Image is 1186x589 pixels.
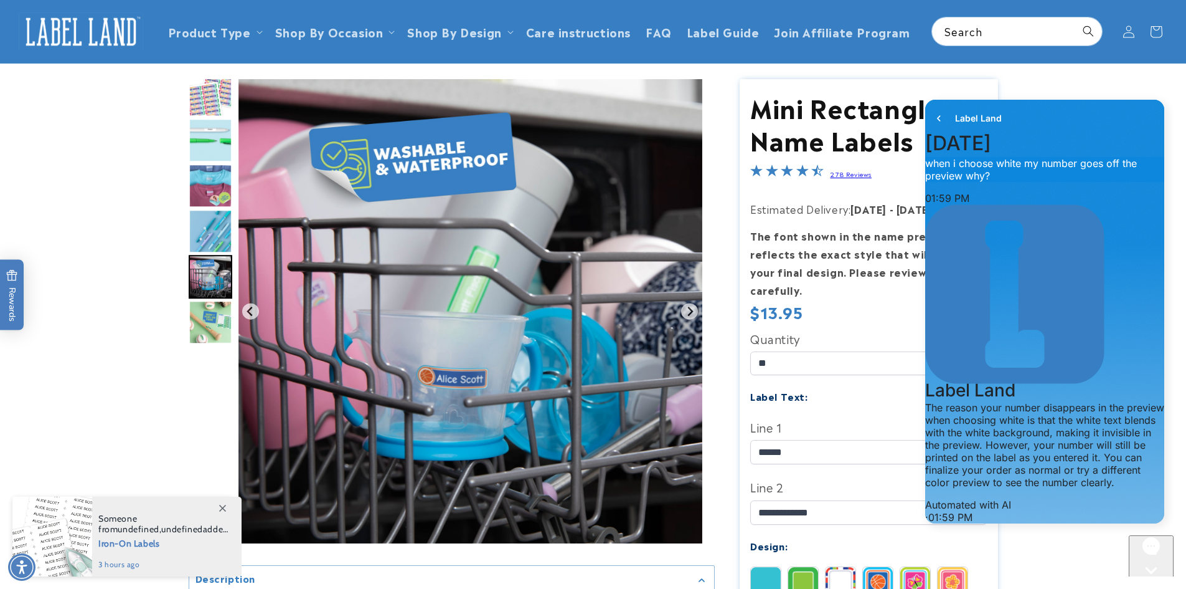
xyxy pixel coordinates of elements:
a: Product Type [168,23,251,40]
button: Next slide [681,303,698,320]
img: Mini Rectangle Name Labels - Label Land [189,255,232,299]
span: Care instructions [526,24,631,39]
label: Label Text: [750,389,808,403]
iframe: Gorgias live chat messenger [1129,535,1174,577]
div: Go to slide 6 [189,300,232,344]
summary: Shop By Design [400,17,518,46]
span: undefined [161,524,202,535]
img: Mini Rectangle Name Labels - Label Land [189,209,232,253]
span: Rewards [6,269,18,321]
span: 3 hours ago [98,559,228,570]
span: 4.7-star overall rating [750,166,824,181]
strong: [DATE] [850,201,887,216]
summary: Product Type [161,17,268,46]
summary: Shop By Occasion [268,17,400,46]
span: Shop By Occasion [275,24,384,39]
a: Label Land [14,7,148,55]
img: Label Land [19,12,143,51]
span: Label Guide [687,24,760,39]
a: Join Affiliate Program [766,17,917,46]
a: Shop By Design [407,23,501,40]
span: Iron-On Labels [98,535,228,550]
div: Go to slide 3 [189,164,232,208]
img: Mini Rectangle Name Labels - Label Land [189,300,232,344]
span: Join Affiliate Program [774,24,910,39]
strong: The font shown in the name preview reflects the exact style that will appear in your final design... [750,228,986,297]
span: Someone from , added this product to their cart. [98,514,228,535]
label: Design: [750,539,788,553]
div: Go to slide 4 [189,209,232,253]
img: Basketball design mini rectangle name label applied to a pen [189,118,232,162]
strong: [DATE] [897,201,933,216]
p: Estimated Delivery: [750,200,987,218]
img: Mini Rectangle Name Labels - Label Land [189,164,232,208]
label: Line 1 [750,417,987,437]
img: Mini Rectangle Name Labels - Label Land [189,73,232,117]
label: Quantity [750,328,987,348]
a: Care instructions [519,17,638,46]
span: undefined [118,524,159,535]
iframe: Gorgias live chat window [916,93,1174,533]
a: FAQ [638,17,679,46]
iframe: Sign Up via Text for Offers [10,489,158,527]
a: 278 Reviews - open in a new tab [830,170,872,178]
span: FAQ [646,24,672,39]
label: Line 2 [750,477,987,497]
div: Go to slide 1 [189,73,232,117]
strong: - [890,201,894,216]
button: Search [1075,17,1102,45]
div: Go to slide 2 [189,118,232,162]
span: $13.95 [750,300,803,323]
button: Previous slide [242,303,259,320]
div: Accessibility Menu [8,553,35,581]
div: Go to slide 5 [189,255,232,299]
h2: Description [195,572,256,585]
a: Label Guide [679,17,767,46]
h1: Mini Rectangle Name Labels [750,90,987,155]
